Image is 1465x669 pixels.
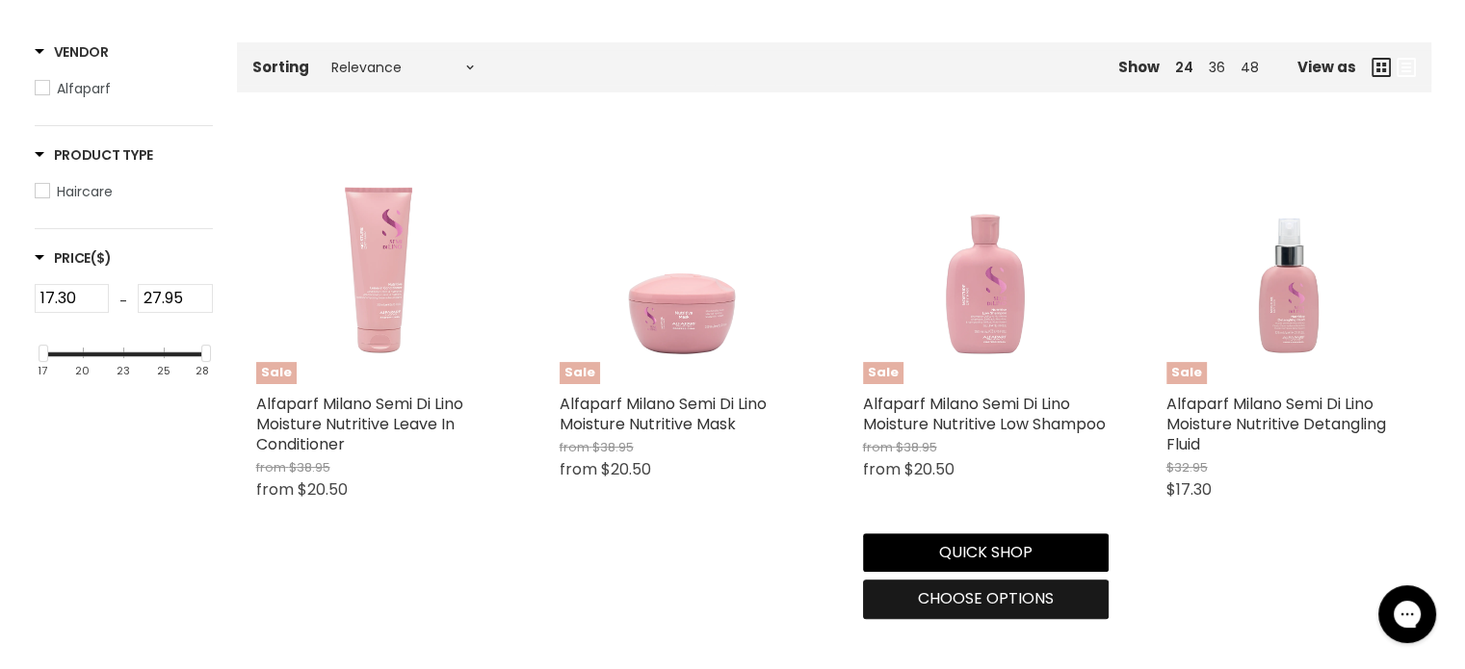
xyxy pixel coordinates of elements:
[1166,393,1386,455] a: Alfaparf Milano Semi Di Lino Moisture Nutritive Detangling Fluid
[560,458,597,480] span: from
[1241,58,1259,77] a: 48
[35,181,213,202] a: Haircare
[896,438,937,456] span: $38.95
[256,139,502,384] a: Alfaparf Milano Semi Di Lino Moisture Nutritive Leave In ConditionerSale
[256,478,294,501] span: from
[863,579,1109,618] button: Choose options
[1166,478,1212,501] span: $17.30
[560,139,805,384] img: Alfaparf Milano Semi Di Lino Moisture Nutritive Mask
[109,284,138,319] div: -
[1166,362,1207,384] span: Sale
[35,248,112,268] span: Price
[863,139,1109,384] a: Alfaparf Milano Semi Di Lino Moisture Nutritive Low ShampooSale
[35,284,110,313] input: Min Price
[35,42,109,62] h3: Vendor
[601,458,651,480] span: $20.50
[117,365,130,377] div: 23
[1166,458,1208,476] span: $32.95
[57,79,111,98] span: Alfaparf
[863,393,1106,435] a: Alfaparf Milano Semi Di Lino Moisture Nutritive Low Shampoo
[863,438,893,456] span: from
[35,248,112,268] h3: Price($)
[560,139,805,384] a: Alfaparf Milano Semi Di Lino Moisture Nutritive MaskSale
[298,478,348,501] span: $20.50
[256,362,297,384] span: Sale
[863,139,1109,384] img: Alfaparf Milano Semi Di Lino Moisture Nutritive Low Shampoo
[863,458,901,480] span: from
[1209,58,1225,77] a: 36
[157,365,170,377] div: 25
[75,365,90,377] div: 20
[560,362,600,384] span: Sale
[138,284,213,313] input: Max Price
[863,362,903,384] span: Sale
[1166,139,1412,384] img: Alfaparf Milano Semi Di Lino Moisture Nutritive Detangling Fluid
[1175,58,1193,77] a: 24
[560,393,767,435] a: Alfaparf Milano Semi Di Lino Moisture Nutritive Mask
[256,139,502,384] img: Alfaparf Milano Semi Di Lino Moisture Nutritive Leave In Conditioner
[1369,579,1446,650] iframe: Gorgias live chat messenger
[592,438,634,456] span: $38.95
[196,365,209,377] div: 28
[560,438,589,456] span: from
[35,78,213,99] a: Alfaparf
[57,182,113,201] span: Haircare
[289,458,330,476] span: $38.95
[904,458,955,480] span: $20.50
[1166,139,1412,384] a: Alfaparf Milano Semi Di Lino Moisture Nutritive Detangling FluidSale
[91,248,111,268] span: ($)
[863,533,1109,572] button: Quick shop
[256,458,286,476] span: from
[252,59,309,75] label: Sorting
[1297,59,1356,75] span: View as
[918,587,1054,609] span: Choose options
[1118,57,1160,77] span: Show
[35,145,154,165] h3: Product Type
[256,393,463,455] a: Alfaparf Milano Semi Di Lino Moisture Nutritive Leave In Conditioner
[38,365,47,377] div: 17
